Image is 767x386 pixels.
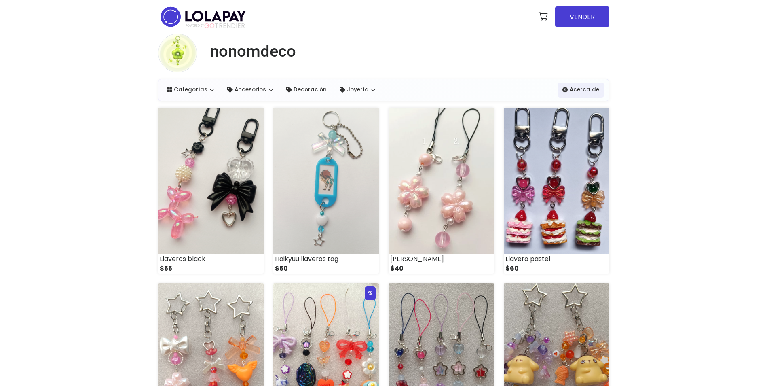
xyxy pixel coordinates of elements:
a: Acerca de [558,83,604,97]
img: small_1759439423673.webp [389,108,494,254]
div: $55 [158,264,264,274]
a: Llaveros black $55 [158,108,264,274]
div: [PERSON_NAME] [389,254,494,264]
a: Joyería [335,83,381,97]
img: small.png [158,34,197,72]
div: $60 [504,264,609,274]
div: $50 [273,264,379,274]
a: Categorías [162,83,220,97]
span: POWERED BY [186,23,204,28]
img: small_1759439172344.png [504,108,609,254]
div: $40 [389,264,494,274]
a: [PERSON_NAME] $40 [389,108,494,274]
div: Llavero pastel [504,254,609,264]
h1: nonomdeco [210,42,296,61]
div: Llaveros black [158,254,264,264]
span: TRENDIER [186,22,245,30]
a: Accesorios [222,83,278,97]
div: Haikyuu llaveros tag [273,254,379,264]
a: Llavero pastel $60 [504,108,609,274]
img: small_1759439657878.png [273,108,379,254]
div: % [365,286,376,300]
a: Haikyuu llaveros tag $50 [273,108,379,274]
img: logo [158,4,248,30]
a: Decoración [281,83,332,97]
a: VENDER [555,6,609,27]
a: nonomdeco [203,42,296,61]
img: small_1759439926700.png [158,108,264,254]
span: GO [204,21,215,30]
